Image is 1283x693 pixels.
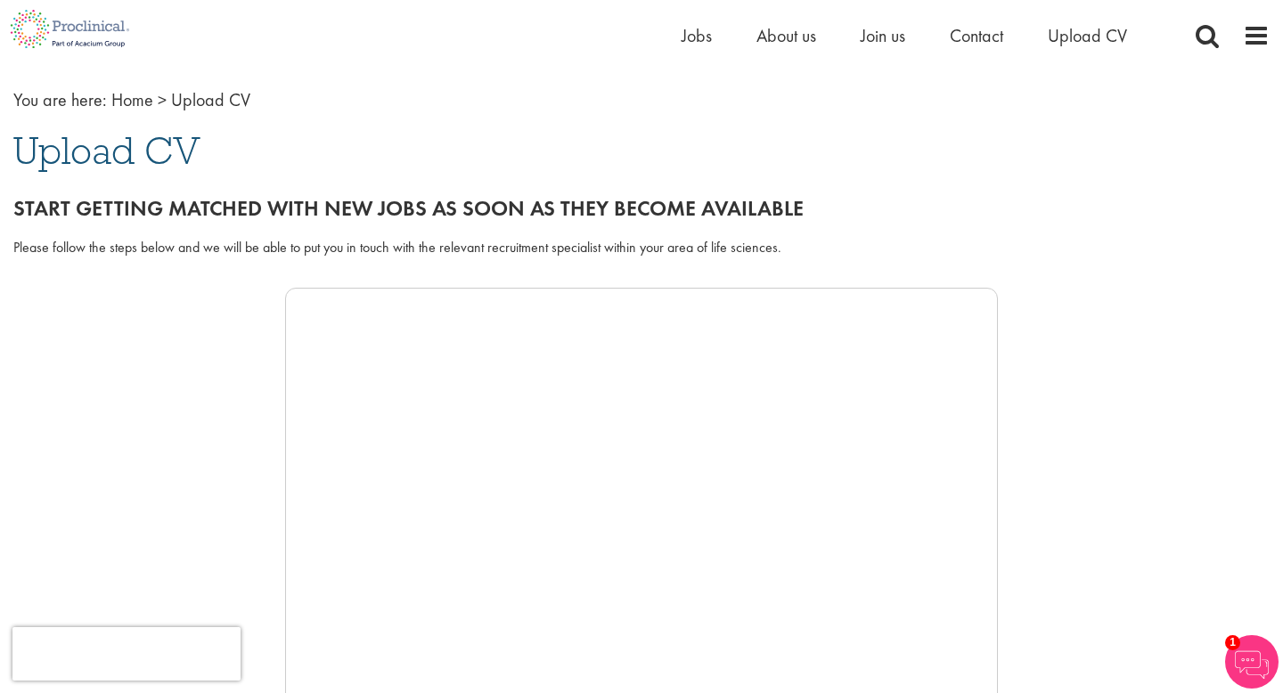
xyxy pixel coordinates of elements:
a: Join us [861,24,905,47]
a: About us [756,24,816,47]
a: breadcrumb link [111,88,153,111]
span: Upload CV [13,126,200,175]
img: Chatbot [1225,635,1279,689]
a: Contact [950,24,1003,47]
iframe: reCAPTCHA [12,627,241,681]
span: You are here: [13,88,107,111]
h2: Start getting matched with new jobs as soon as they become available [13,197,1270,220]
span: 1 [1225,635,1240,650]
div: Please follow the steps below and we will be able to put you in touch with the relevant recruitme... [13,238,1270,258]
span: > [158,88,167,111]
a: Upload CV [1048,24,1127,47]
span: Upload CV [171,88,250,111]
a: Jobs [682,24,712,47]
